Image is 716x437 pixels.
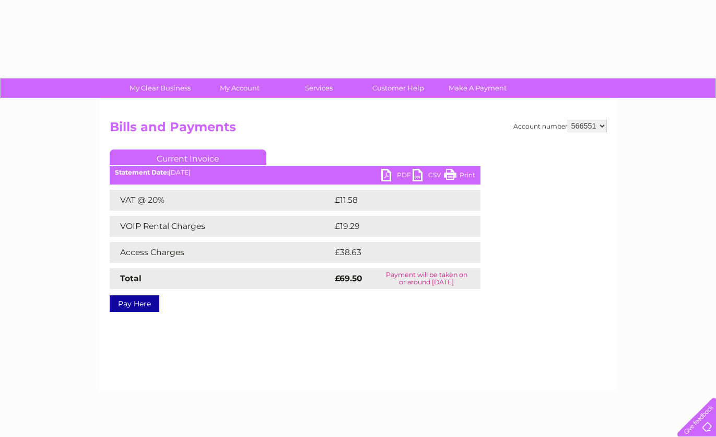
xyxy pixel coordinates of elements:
strong: £69.50 [335,273,362,283]
a: Make A Payment [435,78,521,98]
td: Access Charges [110,242,332,263]
h2: Bills and Payments [110,120,607,140]
b: Statement Date: [115,168,169,176]
td: Payment will be taken on or around [DATE] [373,268,480,289]
td: £11.58 [332,190,457,211]
a: PDF [381,169,413,184]
a: CSV [413,169,444,184]
td: £19.29 [332,216,459,237]
a: My Clear Business [117,78,203,98]
div: [DATE] [110,169,480,176]
a: Pay Here [110,295,159,312]
a: Print [444,169,475,184]
div: Account number [513,120,607,132]
a: Services [276,78,362,98]
a: Current Invoice [110,149,266,165]
td: VAT @ 20% [110,190,332,211]
td: VOIP Rental Charges [110,216,332,237]
strong: Total [120,273,142,283]
a: Customer Help [355,78,441,98]
a: My Account [196,78,283,98]
td: £38.63 [332,242,460,263]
